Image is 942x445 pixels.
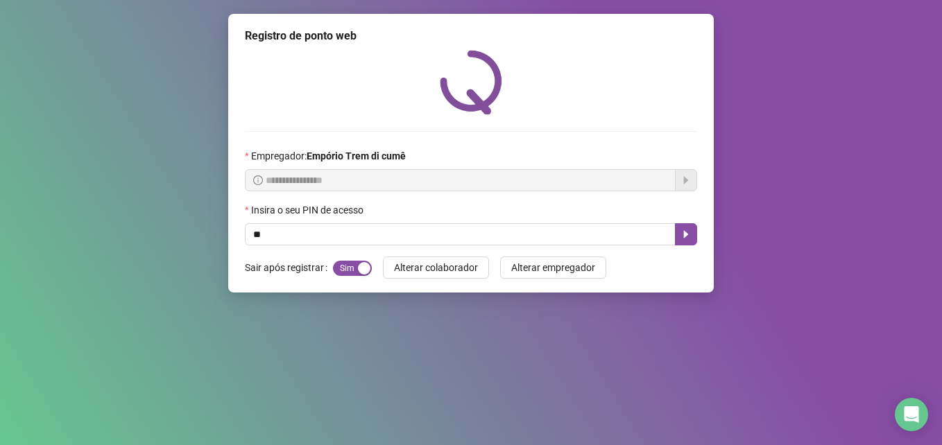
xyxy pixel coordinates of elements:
[253,175,263,185] span: info-circle
[895,398,928,431] div: Open Intercom Messenger
[680,229,692,240] span: caret-right
[245,202,372,218] label: Insira o seu PIN de acesso
[307,150,406,162] strong: Empório Trem di cumê
[440,50,502,114] img: QRPoint
[245,256,333,279] label: Sair após registrar
[511,260,595,275] span: Alterar empregador
[251,148,406,164] span: Empregador :
[394,260,478,275] span: Alterar colaborador
[500,256,606,279] button: Alterar empregador
[383,256,489,279] button: Alterar colaborador
[245,28,697,44] div: Registro de ponto web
